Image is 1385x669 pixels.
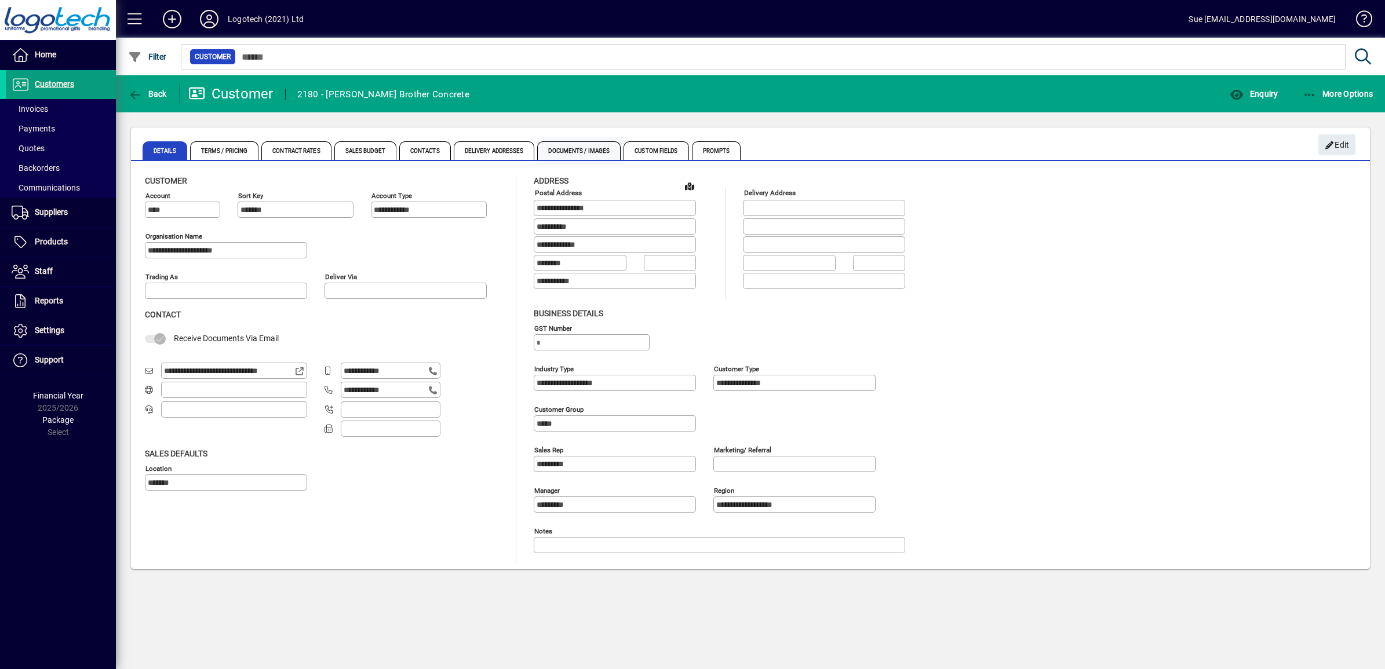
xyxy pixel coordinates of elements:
[6,257,116,286] a: Staff
[1227,83,1281,104] button: Enquiry
[6,138,116,158] a: Quotes
[145,273,178,281] mat-label: Trading as
[534,527,552,535] mat-label: Notes
[154,9,191,30] button: Add
[6,178,116,198] a: Communications
[125,83,170,104] button: Back
[534,324,572,332] mat-label: GST Number
[1318,134,1355,155] button: Edit
[145,192,170,200] mat-label: Account
[534,364,574,372] mat-label: Industry type
[6,119,116,138] a: Payments
[145,449,207,458] span: Sales defaults
[195,51,231,63] span: Customer
[624,141,688,160] span: Custom Fields
[6,99,116,119] a: Invoices
[714,364,759,372] mat-label: Customer type
[1300,83,1376,104] button: More Options
[1347,2,1371,40] a: Knowledge Base
[1189,10,1336,28] div: Sue [EMAIL_ADDRESS][DOMAIN_NAME]
[714,445,771,454] mat-label: Marketing/ Referral
[35,50,56,59] span: Home
[454,141,535,160] span: Delivery Addresses
[12,104,48,114] span: Invoices
[1303,89,1373,98] span: More Options
[35,326,64,335] span: Settings
[190,141,259,160] span: Terms / Pricing
[1230,89,1278,98] span: Enquiry
[534,445,563,454] mat-label: Sales rep
[145,232,202,240] mat-label: Organisation name
[6,198,116,227] a: Suppliers
[692,141,741,160] span: Prompts
[35,237,68,246] span: Products
[42,415,74,425] span: Package
[12,144,45,153] span: Quotes
[12,124,55,133] span: Payments
[6,316,116,345] a: Settings
[334,141,396,160] span: Sales Budget
[297,85,469,104] div: 2180 - [PERSON_NAME] Brother Concrete
[399,141,451,160] span: Contacts
[125,46,170,67] button: Filter
[534,486,560,494] mat-label: Manager
[534,176,568,185] span: Address
[116,83,180,104] app-page-header-button: Back
[714,486,734,494] mat-label: Region
[35,207,68,217] span: Suppliers
[145,176,187,185] span: Customer
[128,52,167,61] span: Filter
[12,163,60,173] span: Backorders
[261,141,331,160] span: Contract Rates
[33,391,83,400] span: Financial Year
[371,192,412,200] mat-label: Account Type
[325,273,357,281] mat-label: Deliver via
[534,309,603,318] span: Business details
[6,228,116,257] a: Products
[35,355,64,364] span: Support
[191,9,228,30] button: Profile
[537,141,621,160] span: Documents / Images
[143,141,187,160] span: Details
[174,334,279,343] span: Receive Documents Via Email
[35,296,63,305] span: Reports
[35,79,74,89] span: Customers
[534,405,584,413] mat-label: Customer group
[145,310,181,319] span: Contact
[6,41,116,70] a: Home
[238,192,263,200] mat-label: Sort key
[188,85,274,103] div: Customer
[6,287,116,316] a: Reports
[680,177,699,195] a: View on map
[6,346,116,375] a: Support
[1325,136,1350,155] span: Edit
[6,158,116,178] a: Backorders
[145,464,172,472] mat-label: Location
[35,266,53,276] span: Staff
[228,10,304,28] div: Logotech (2021) Ltd
[12,183,80,192] span: Communications
[128,89,167,98] span: Back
